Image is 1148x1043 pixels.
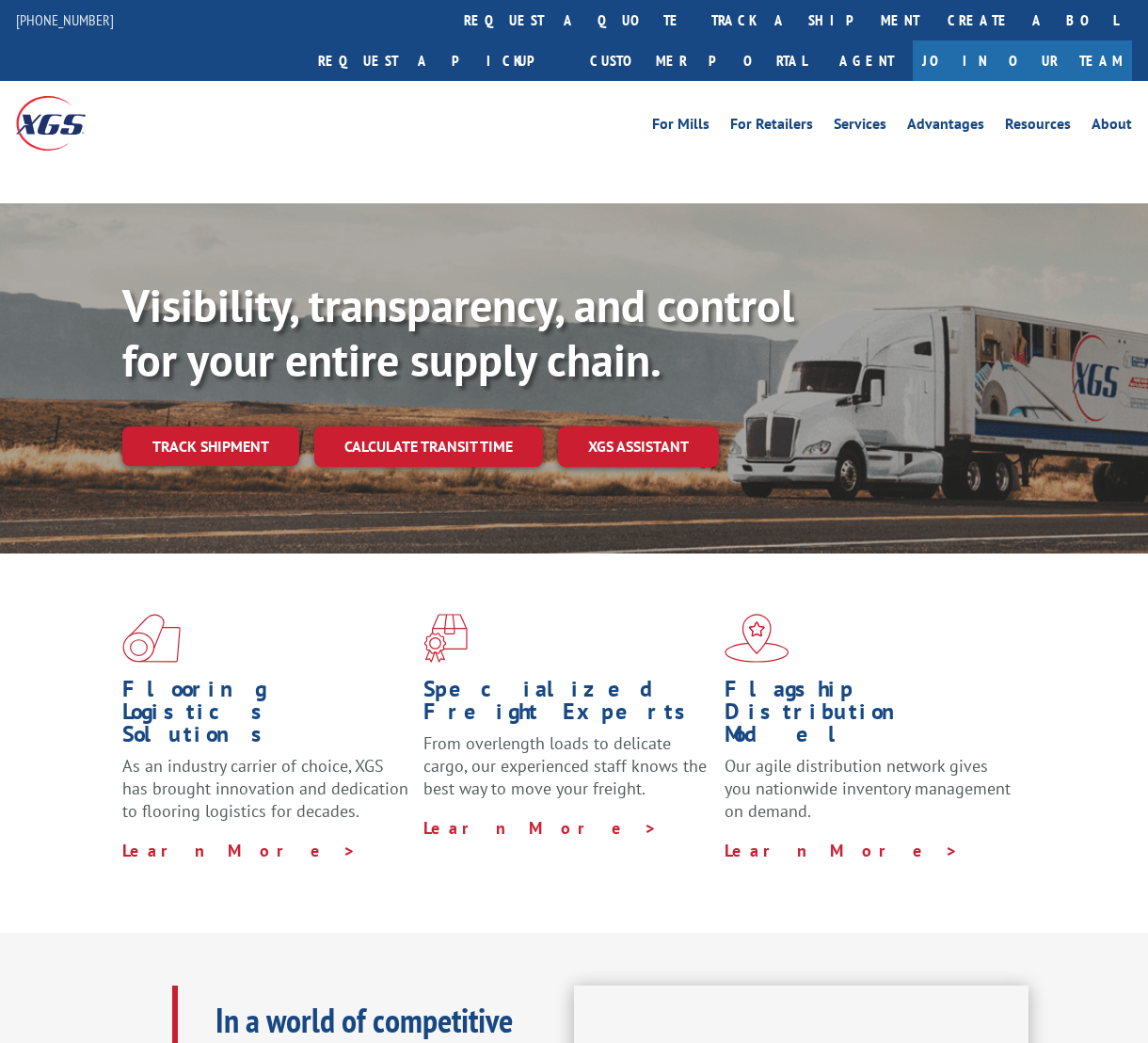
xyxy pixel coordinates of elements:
a: Request a pickup [304,40,576,81]
a: Services [834,117,886,137]
img: xgs-icon-total-supply-chain-intelligence-red [122,614,181,663]
a: Join Our Team [913,40,1132,81]
a: Calculate transit time [314,426,543,467]
a: About [1092,117,1132,137]
a: Track shipment [122,426,299,466]
a: Resources [1005,117,1071,137]
img: xgs-icon-flagship-distribution-model-red [725,614,789,663]
p: From overlength loads to delicate cargo, our experienced staff knows the best way to move your fr... [423,732,710,816]
a: For Mills [652,117,710,137]
a: Customer Portal [576,40,821,81]
h1: Specialized Freight Experts [423,678,710,732]
a: Learn More > [423,817,658,839]
b: Visibility, transparency, and control for your entire supply chain. [122,276,794,389]
span: As an industry carrier of choice, XGS has brought innovation and dedication to flooring logistics... [122,755,408,822]
a: XGS ASSISTANT [558,426,719,467]
a: Learn More > [725,840,959,861]
a: [PHONE_NUMBER] [16,10,114,29]
a: For Retailers [730,117,813,137]
a: Advantages [907,117,984,137]
h1: Flooring Logistics Solutions [122,678,409,755]
h1: Flagship Distribution Model [725,678,1012,755]
span: Our agile distribution network gives you nationwide inventory management on demand. [725,755,1011,822]
a: Learn More > [122,840,357,861]
img: xgs-icon-focused-on-flooring-red [423,614,468,663]
a: Agent [821,40,913,81]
